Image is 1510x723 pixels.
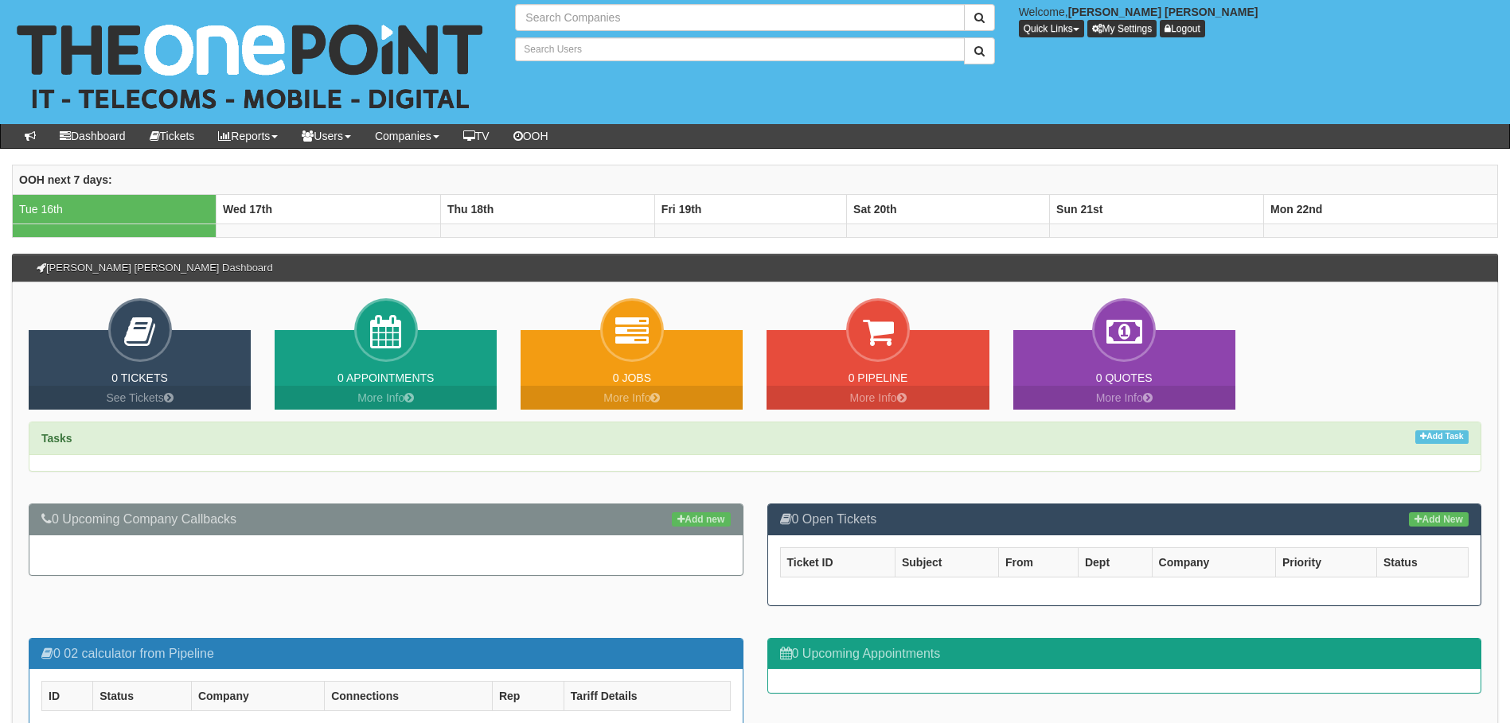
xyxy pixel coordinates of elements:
[48,124,138,148] a: Dashboard
[492,682,564,711] th: Rep
[206,124,290,148] a: Reports
[1050,194,1264,224] th: Sun 21st
[780,647,1469,661] h3: 0 Upcoming Appointments
[13,194,217,224] td: Tue 16th
[1409,512,1469,527] a: Add New
[363,124,451,148] a: Companies
[654,194,846,224] th: Fri 19th
[1007,4,1510,37] div: Welcome,
[564,682,730,711] th: Tariff Details
[42,682,93,711] th: ID
[1376,547,1468,577] th: Status
[895,547,998,577] th: Subject
[290,124,363,148] a: Users
[1013,386,1235,410] a: More Info
[338,371,434,384] a: 0 Appointments
[1415,430,1469,444] a: Add Task
[767,386,989,410] a: More Info
[515,37,964,61] input: Search Users
[325,682,493,711] th: Connections
[111,371,168,384] a: 0 Tickets
[1152,547,1275,577] th: Company
[1275,547,1376,577] th: Priority
[41,432,72,445] strong: Tasks
[29,255,281,282] h3: [PERSON_NAME] [PERSON_NAME] Dashboard
[451,124,501,148] a: TV
[1264,194,1498,224] th: Mon 22nd
[780,512,1469,527] h3: 0 Open Tickets
[1078,547,1152,577] th: Dept
[41,512,731,527] h3: 0 Upcoming Company Callbacks
[191,682,324,711] th: Company
[1019,20,1084,37] button: Quick Links
[672,512,730,527] a: Add new
[849,371,908,384] a: 0 Pipeline
[780,547,895,577] th: Ticket ID
[998,547,1078,577] th: From
[41,647,731,661] h3: 0 02 calculator from Pipeline
[1087,20,1157,37] a: My Settings
[1160,20,1205,37] a: Logout
[847,194,1050,224] th: Sat 20th
[521,386,743,410] a: More Info
[13,165,1498,194] th: OOH next 7 days:
[1096,371,1153,384] a: 0 Quotes
[93,682,192,711] th: Status
[217,194,441,224] th: Wed 17th
[501,124,560,148] a: OOH
[440,194,654,224] th: Thu 18th
[613,371,651,384] a: 0 Jobs
[515,4,964,31] input: Search Companies
[1068,6,1258,18] b: [PERSON_NAME] [PERSON_NAME]
[29,386,251,410] a: See Tickets
[138,124,207,148] a: Tickets
[275,386,497,410] a: More Info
